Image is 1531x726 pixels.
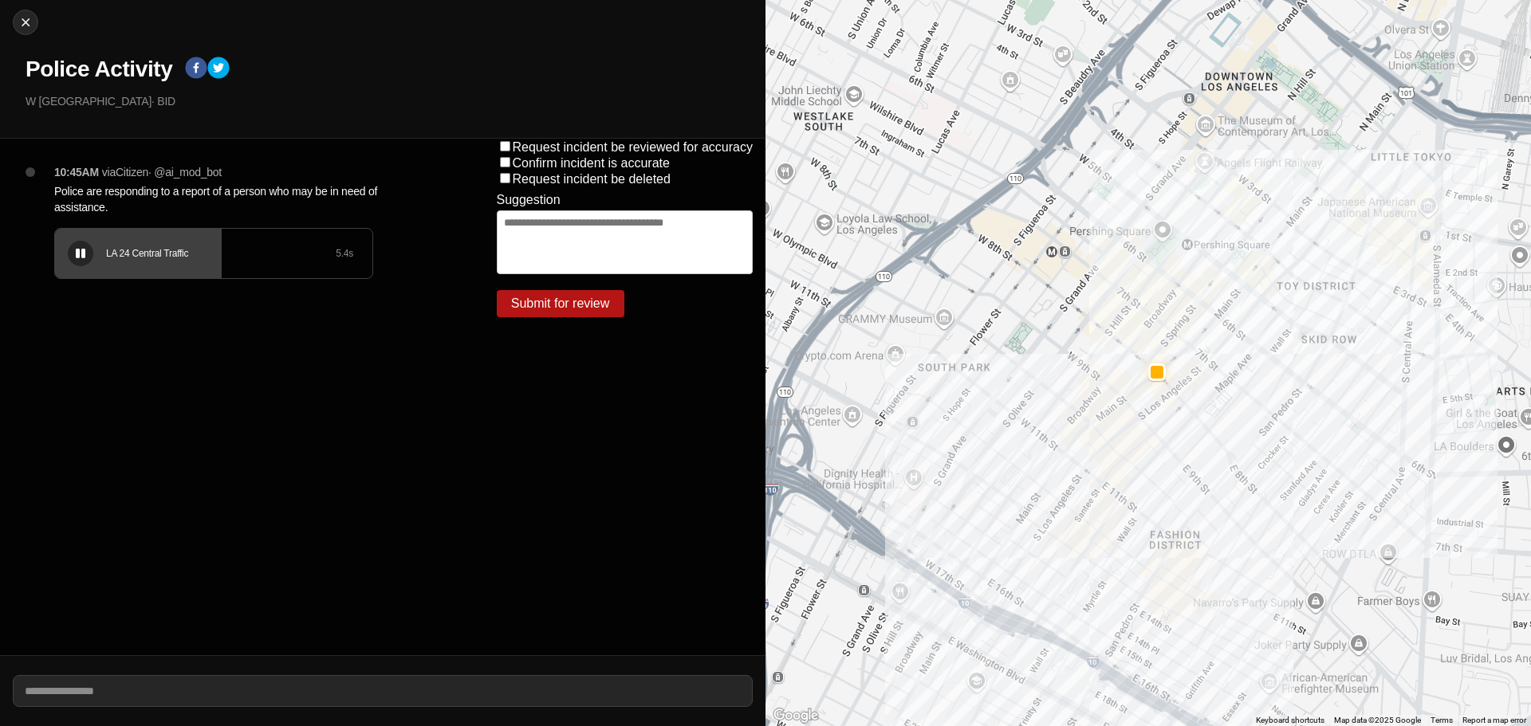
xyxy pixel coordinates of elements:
p: W [GEOGRAPHIC_DATA] · BID [26,93,753,109]
div: 5.4 s [336,247,353,260]
button: Submit for review [497,290,624,317]
p: 10:45AM [54,164,99,180]
a: Report a map error [1462,716,1526,724]
label: Request incident be reviewed for accuracy [513,140,754,154]
label: Confirm incident is accurate [513,156,670,170]
button: cancel [13,10,38,35]
button: Keyboard shortcuts [1256,715,1324,726]
h1: Police Activity [26,55,172,84]
a: Open this area in Google Maps (opens a new window) [769,705,822,726]
button: twitter [207,57,230,82]
div: LA 24 Central Traffic [106,247,336,260]
img: cancel [18,14,33,30]
p: Police are responding to a report of a person who may be in need of assistance. [54,183,433,215]
label: Request incident be deleted [513,172,671,186]
label: Suggestion [497,193,561,207]
span: Map data ©2025 Google [1334,716,1421,724]
img: Google [769,705,822,726]
button: facebook [185,57,207,82]
p: via Citizen · @ ai_mod_bot [102,164,222,180]
a: Terms (opens in new tab) [1431,716,1453,724]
